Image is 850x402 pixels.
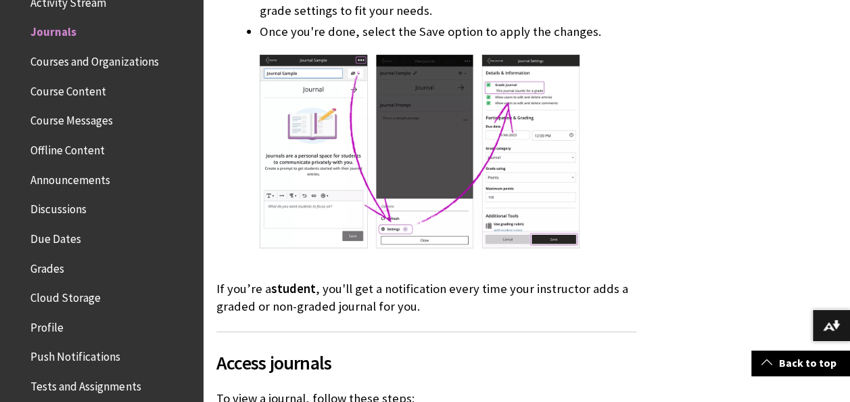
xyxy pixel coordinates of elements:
[30,316,64,334] span: Profile
[30,139,105,157] span: Offline Content
[30,169,110,187] span: Announcements
[271,281,316,296] span: student
[30,50,158,68] span: Courses and Organizations
[30,257,64,275] span: Grades
[30,110,113,128] span: Course Messages
[30,375,141,393] span: Tests and Assignments
[260,22,636,267] li: Once you're done, select the Save option to apply the changes.
[216,349,636,377] span: Access journals
[30,21,76,39] span: Journals
[260,55,580,248] img: 1) A journal is opened with the three dot menu highlighted and selected; 2) the "Settings" option...
[216,280,636,315] p: If you’re a , you'll get a notification every time your instructor adds a graded or non-graded jo...
[30,80,106,98] span: Course Content
[30,227,81,246] span: Due Dates
[751,351,850,376] a: Back to top
[30,198,87,216] span: Discussions
[30,346,120,364] span: Push Notifications
[30,286,101,305] span: Cloud Storage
